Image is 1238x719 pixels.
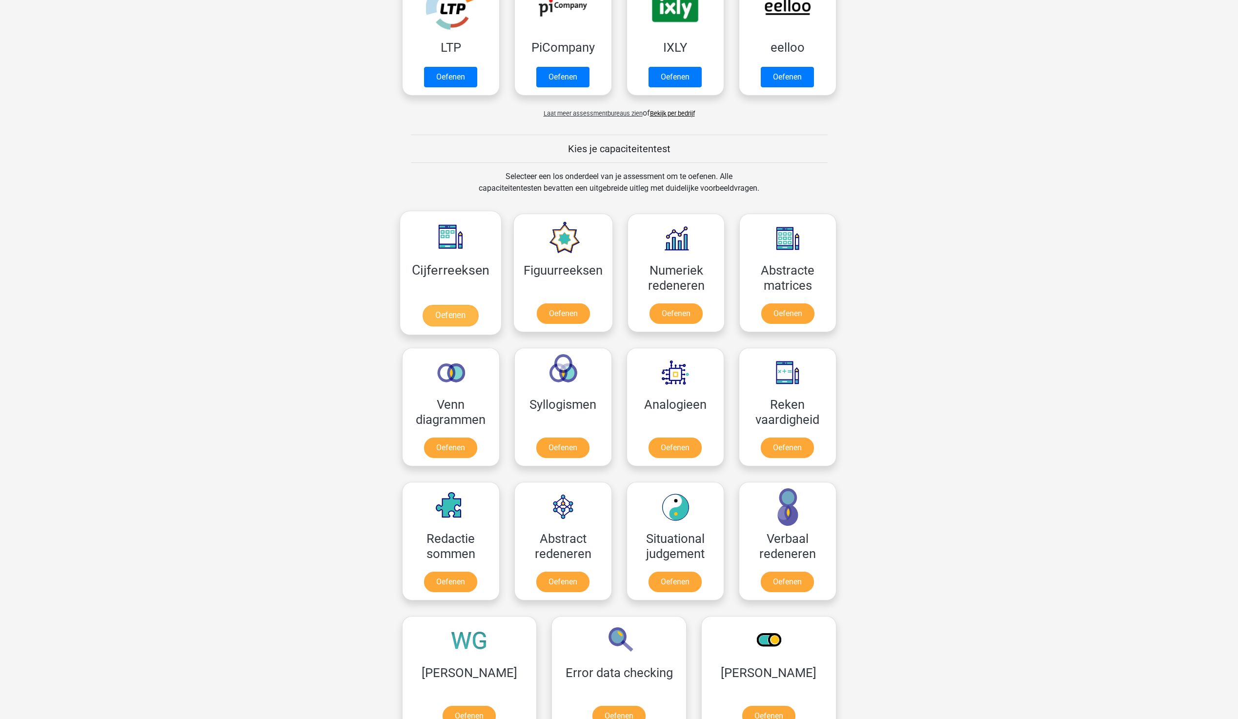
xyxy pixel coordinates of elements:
a: Oefenen [536,67,589,87]
h5: Kies je capaciteitentest [411,143,828,155]
a: Oefenen [649,438,702,458]
a: Oefenen [761,438,814,458]
a: Bekijk per bedrijf [650,110,695,117]
a: Oefenen [761,303,814,324]
a: Oefenen [649,572,702,592]
a: Oefenen [424,572,477,592]
div: of [395,100,844,119]
a: Oefenen [649,303,703,324]
a: Oefenen [649,67,702,87]
a: Oefenen [536,572,589,592]
a: Oefenen [424,67,477,87]
a: Oefenen [536,438,589,458]
a: Oefenen [423,305,478,326]
a: Oefenen [424,438,477,458]
span: Laat meer assessmentbureaus zien [544,110,643,117]
a: Oefenen [761,572,814,592]
a: Oefenen [761,67,814,87]
a: Oefenen [537,303,590,324]
div: Selecteer een los onderdeel van je assessment om te oefenen. Alle capaciteitentesten bevatten een... [469,171,769,206]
